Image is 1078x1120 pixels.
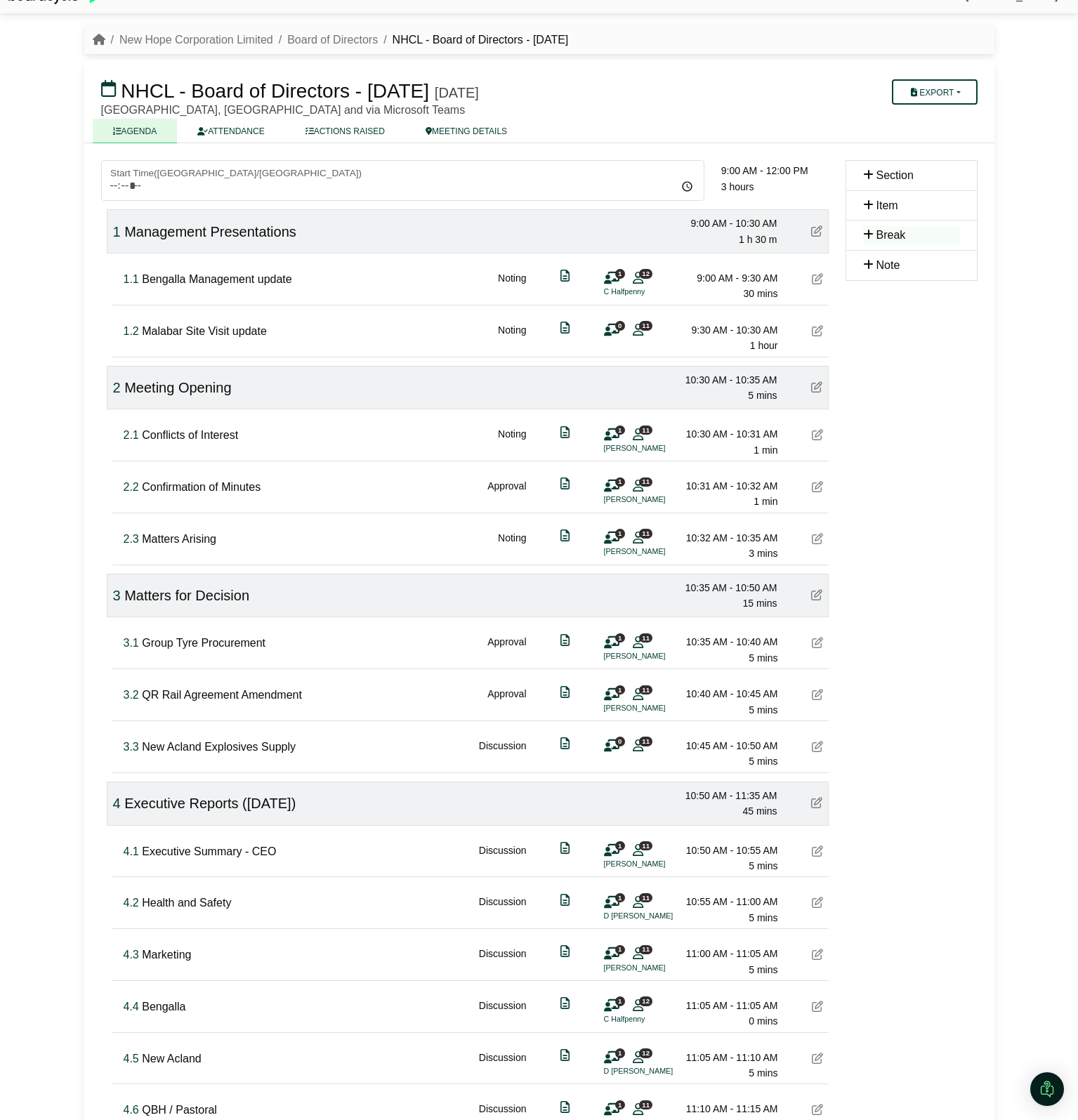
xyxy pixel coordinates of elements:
[754,444,777,456] span: 1 min
[742,805,777,817] span: 45 mins
[679,216,777,231] div: 9:00 AM - 10:30 AM
[142,273,292,285] span: Bengalla Management update
[680,270,778,286] div: 9:00 AM - 9:30 AM
[680,738,778,753] div: 10:45 AM - 10:50 AM
[604,286,709,298] li: C Halfpenny
[743,288,777,299] span: 30 mins
[639,321,652,330] span: 11
[119,34,273,46] a: New Hope Corporation Limited
[615,1100,625,1109] span: 1
[639,841,652,850] span: 11
[680,998,778,1013] div: 11:05 AM - 11:05 AM
[680,894,778,909] div: 10:55 AM - 11:00 AM
[749,756,777,767] span: 5 mins
[435,84,479,101] div: [DATE]
[285,119,405,143] a: ACTIONS RAISED
[142,325,267,337] span: Malabar Site Visit update
[124,1053,139,1065] span: Click to fine tune number
[142,845,276,857] span: Executive Summary - CEO
[479,894,527,925] div: Discussion
[479,1050,527,1081] div: Discussion
[615,426,625,435] span: 1
[754,496,777,507] span: 1 min
[124,224,296,239] span: Management Presentations
[639,737,652,746] span: 11
[749,912,777,923] span: 5 mins
[680,426,778,442] div: 10:30 AM - 10:31 AM
[124,689,139,701] span: Click to fine tune number
[113,224,121,239] span: Click to fine tune number
[479,843,527,874] div: Discussion
[680,686,778,701] div: 10:40 AM - 10:45 AM
[615,841,625,850] span: 1
[604,650,709,662] li: [PERSON_NAME]
[749,964,777,975] span: 5 mins
[615,996,625,1006] span: 1
[142,741,296,753] span: New Acland Explosives Supply
[680,1050,778,1065] div: 11:05 AM - 11:10 AM
[749,548,777,559] span: 3 mins
[749,704,777,716] span: 5 mins
[287,34,378,46] a: Board of Directors
[876,199,898,211] span: Item
[749,860,777,871] span: 5 mins
[679,580,777,595] div: 10:35 AM - 10:50 AM
[124,1104,139,1116] span: Click to fine tune number
[124,637,139,649] span: Click to fine tune number
[680,843,778,858] div: 10:50 AM - 10:55 AM
[142,429,238,441] span: Conflicts of Interest
[124,533,139,545] span: Click to fine tune number
[639,426,652,435] span: 11
[876,259,900,271] span: Note
[498,270,526,302] div: Noting
[113,588,121,603] span: Click to fine tune number
[479,946,527,977] div: Discussion
[639,633,652,643] span: 11
[142,1053,202,1065] span: New Acland
[487,686,526,718] div: Approval
[101,104,466,116] span: [GEOGRAPHIC_DATA], [GEOGRAPHIC_DATA] and via Microsoft Teams
[680,322,778,338] div: 9:30 AM - 10:30 AM
[615,477,625,487] span: 1
[615,685,625,694] span: 1
[639,1048,652,1058] span: 12
[142,481,261,493] span: Confirmation of Minutes
[124,325,139,337] span: Click to fine tune number
[124,481,139,493] span: Click to fine tune number
[142,689,302,701] span: QR Rail Agreement Amendment
[113,796,121,811] span: Click to fine tune number
[604,546,709,558] li: [PERSON_NAME]
[680,1101,778,1116] div: 11:10 AM - 11:15 AM
[639,996,652,1006] span: 12
[113,380,121,395] span: Click to fine tune number
[748,390,777,401] span: 5 mins
[604,442,709,454] li: [PERSON_NAME]
[639,269,652,278] span: 12
[124,897,139,909] span: Click to fine tune number
[749,1067,777,1079] span: 5 mins
[124,273,139,285] span: Click to fine tune number
[1030,1072,1064,1106] div: Open Intercom Messenger
[604,858,709,870] li: [PERSON_NAME]
[639,893,652,902] span: 11
[121,80,429,102] span: NHCL - Board of Directors - [DATE]
[479,998,527,1029] div: Discussion
[739,234,777,245] span: 1 h 30 m
[142,1104,217,1116] span: QBH / Pastoral
[639,1100,652,1109] span: 11
[679,372,777,388] div: 10:30 AM - 10:35 AM
[604,1013,709,1025] li: C Halfpenny
[680,634,778,650] div: 10:35 AM - 10:40 AM
[615,737,625,746] span: 0
[604,1065,709,1077] li: D [PERSON_NAME]
[498,322,526,354] div: Noting
[142,637,265,649] span: Group Tyre Procurement
[378,31,568,49] li: NHCL - Board of Directors - [DATE]
[124,845,139,857] span: Click to fine tune number
[405,119,527,143] a: MEETING DETAILS
[876,229,906,241] span: Break
[615,269,625,278] span: 1
[124,588,249,603] span: Matters for Decision
[680,946,778,961] div: 11:00 AM - 11:05 AM
[487,478,526,510] div: Approval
